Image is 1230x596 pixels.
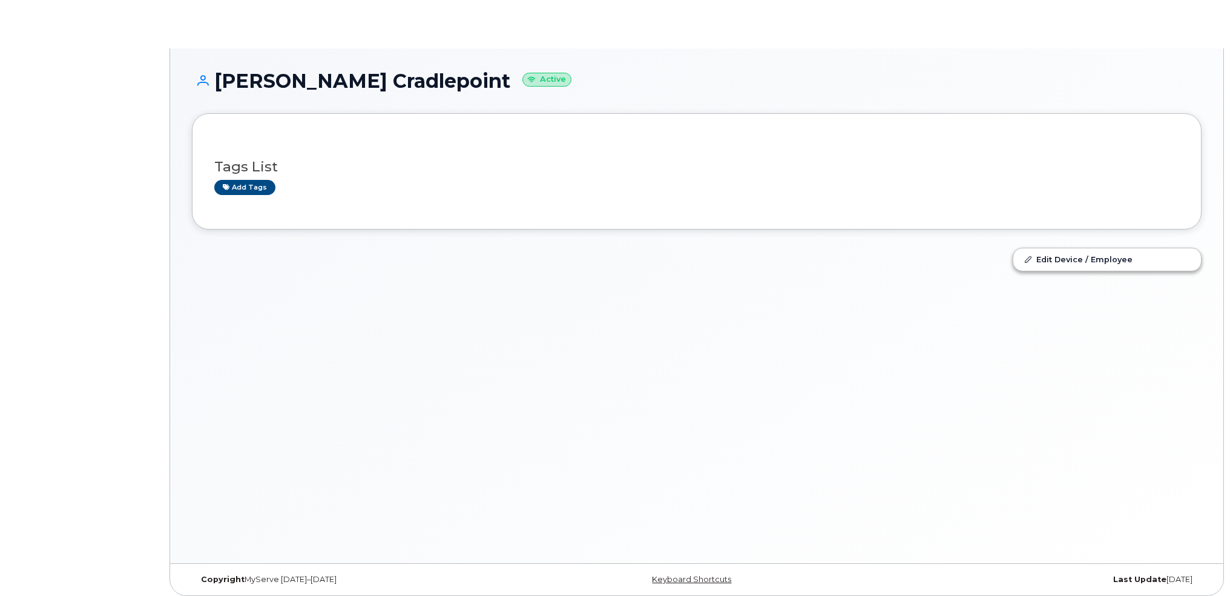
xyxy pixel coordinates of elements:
[522,73,571,87] small: Active
[214,159,1179,174] h3: Tags List
[201,575,245,584] strong: Copyright
[214,180,275,195] a: Add tags
[1113,575,1166,584] strong: Last Update
[1013,248,1201,270] a: Edit Device / Employee
[192,70,1202,91] h1: [PERSON_NAME] Cradlepoint
[865,575,1202,584] div: [DATE]
[192,575,528,584] div: MyServe [DATE]–[DATE]
[652,575,731,584] a: Keyboard Shortcuts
